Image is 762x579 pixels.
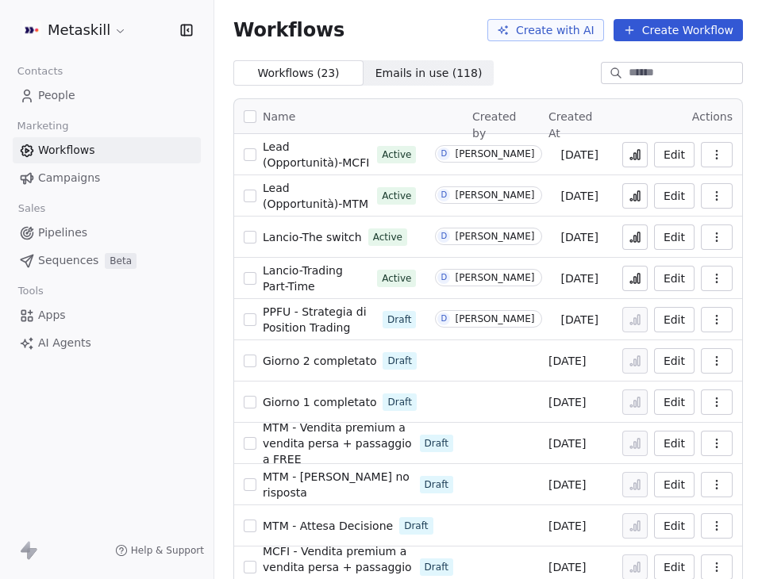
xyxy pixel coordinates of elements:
[441,189,448,201] div: D
[263,355,376,367] span: Giorno 2 completato
[38,170,100,186] span: Campaigns
[561,147,598,163] span: [DATE]
[455,190,534,201] div: [PERSON_NAME]
[263,109,295,125] span: Name
[263,420,414,467] a: MTM - Vendita premium a vendita persa + passaggio a FREE
[263,139,371,171] a: Lead (Opportunità)-MCFI
[38,335,91,351] span: AI Agents
[441,313,448,325] div: D
[387,395,411,409] span: Draft
[263,353,376,369] a: Giorno 2 completato
[233,19,344,41] span: Workflows
[387,354,411,368] span: Draft
[38,224,87,241] span: Pipelines
[263,229,362,245] a: Lancio-The switch
[263,469,414,500] a: MTM - [PERSON_NAME] no risposta
[441,148,448,160] div: D
[441,230,448,243] div: D
[263,182,368,210] span: Lead (Opportunità)-MTM
[382,271,411,286] span: Active
[561,270,598,286] span: [DATE]
[11,279,50,303] span: Tools
[548,353,586,369] span: [DATE]
[19,17,130,44] button: Metaskill
[548,394,586,410] span: [DATE]
[263,470,410,499] span: MTM - [PERSON_NAME] no risposta
[38,252,98,269] span: Sequences
[425,436,448,451] span: Draft
[654,266,695,291] button: Edit
[455,272,534,283] div: [PERSON_NAME]
[263,140,369,169] span: Lead (Opportunità)-MCFI
[48,20,110,40] span: Metaskill
[487,19,604,41] button: Create with AI
[425,477,448,492] span: Draft
[13,165,201,191] a: Campaigns
[13,137,201,163] a: Workflows
[22,21,41,40] img: AVATAR%20METASKILL%20-%20Colori%20Positivo.png
[375,65,483,82] span: Emails in use ( 118 )
[455,148,534,159] div: [PERSON_NAME]
[548,477,586,493] span: [DATE]
[548,518,586,534] span: [DATE]
[404,519,428,533] span: Draft
[263,518,393,534] a: MTM - Attesa Decisione
[654,513,695,539] button: Edit
[548,435,586,451] span: [DATE]
[654,142,695,167] button: Edit
[38,307,66,324] span: Apps
[263,394,376,410] a: Giorno 1 completato
[105,253,137,269] span: Beta
[115,544,204,557] a: Help & Support
[263,263,371,294] a: Lancio-Trading Part-Time
[10,114,75,138] span: Marketing
[263,231,362,243] span: Lancio-The switch
[263,180,371,212] a: Lead (Opportunità)-MTM
[548,110,592,140] span: Created At
[561,312,598,328] span: [DATE]
[263,396,376,408] span: Giorno 1 completato
[382,148,411,162] span: Active
[13,302,201,328] a: Apps
[263,421,412,466] span: MTM - Vendita premium a vendita persa + passaggio a FREE
[654,472,695,497] button: Edit
[455,231,534,242] div: [PERSON_NAME]
[263,520,393,532] span: MTM - Attesa Decisione
[13,330,201,356] a: AI Agents
[561,188,598,204] span: [DATE]
[263,304,376,336] a: PPFU - Strategia di Position Trading
[11,197,52,220] span: Sales
[654,307,695,332] button: Edit
[455,313,534,324] div: [PERSON_NAME]
[38,87,75,104] span: People
[561,229,598,245] span: [DATE]
[373,230,402,244] span: Active
[654,431,695,456] button: Edit
[654,183,695,209] button: Edit
[654,224,695,250] a: Edit
[13,220,201,246] a: Pipelines
[13,82,201,109] a: People
[131,544,204,557] span: Help & Support
[382,189,411,203] span: Active
[654,389,695,415] button: Edit
[472,110,516,140] span: Created by
[38,142,95,159] span: Workflows
[387,313,411,327] span: Draft
[548,559,586,575] span: [DATE]
[692,110,733,123] span: Actions
[10,59,70,83] span: Contacts
[614,19,743,41] button: Create Workflow
[425,560,448,574] span: Draft
[263,305,367,334] span: PPFU - Strategia di Position Trading
[654,348,695,374] button: Edit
